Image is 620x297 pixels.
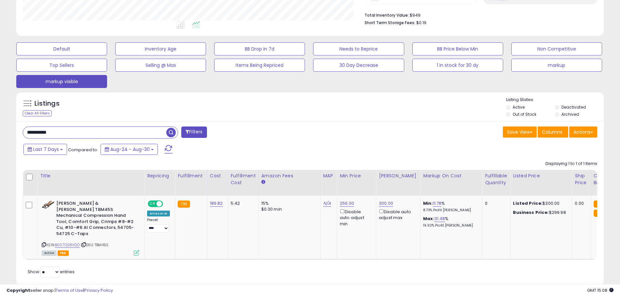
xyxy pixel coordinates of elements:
[434,215,445,222] a: 31.48
[34,99,60,108] h5: Listings
[42,200,139,255] div: ASIN:
[511,59,602,72] button: markup
[101,144,158,155] button: Aug-24 - Aug-30
[162,201,172,207] span: OFF
[513,200,543,206] b: Listed Price:
[33,146,59,153] span: Last 7 Days
[423,200,433,206] b: Min:
[16,75,107,88] button: markup visible
[56,287,83,293] a: Terms of Use
[542,129,562,135] span: Columns
[485,172,507,186] div: Fulfillable Quantity
[28,269,75,275] span: Show: entries
[42,250,57,256] span: All listings currently available for purchase on Amazon
[16,42,107,55] button: Default
[55,242,80,248] a: B007QS8VQO
[84,287,113,293] a: Privacy Policy
[40,172,142,179] div: Title
[433,200,442,207] a: 11.78
[323,200,331,207] a: N/A
[575,172,588,186] div: Ship Price
[178,172,204,179] div: Fulfillment
[115,59,206,72] button: Selling @ Max
[561,104,586,110] label: Deactivated
[594,210,606,217] small: FBA
[147,172,172,179] div: Repricing
[313,42,404,55] button: Needs to Reprice
[538,126,568,138] button: Columns
[423,215,434,222] b: Max:
[181,126,207,138] button: Filters
[420,170,482,196] th: The percentage added to the cost of goods (COGS) that forms the calculator for Min & Max prices.
[261,206,315,212] div: $0.30 min
[313,59,404,72] button: 30 Day Decrease
[210,172,225,179] div: Cost
[23,110,52,116] div: Clear All Filters
[365,11,592,19] li: $949
[423,200,477,213] div: %
[323,172,334,179] div: MAP
[16,59,107,72] button: Top Sellers
[503,126,537,138] button: Save View
[214,42,305,55] button: BB Drop in 7d
[178,200,190,208] small: FBA
[147,218,170,232] div: Preset:
[340,200,354,207] a: 256.00
[416,20,426,26] span: $0.19
[506,97,604,103] p: Listing States:
[7,287,30,293] strong: Copyright
[587,287,613,293] span: 2025-09-7 15:08 GMT
[561,111,579,117] label: Archived
[81,242,108,247] span: | SKU: TBM45S
[423,216,477,228] div: %
[575,200,586,206] div: 0.00
[147,211,170,216] div: Amazon AI
[261,172,318,179] div: Amazon Fees
[423,223,477,228] p: 19.92% Profit [PERSON_NAME]
[379,172,418,179] div: [PERSON_NAME]
[115,42,206,55] button: Inventory Age
[423,208,477,213] p: 8.73% Profit [PERSON_NAME]
[214,59,305,72] button: Items Being Repriced
[513,104,525,110] label: Active
[513,111,536,117] label: Out of Stock
[42,200,55,209] img: 31ngktIuNGL._SL40_.jpg
[513,210,567,215] div: $299.98
[545,161,597,167] div: Displaying 1 to 1 of 1 items
[340,208,371,227] div: Disable auto adjust min
[379,208,415,221] div: Disable auto adjust max
[513,200,567,206] div: $300.00
[340,172,373,179] div: Min Price
[110,146,150,153] span: Aug-24 - Aug-30
[513,172,569,179] div: Listed Price
[56,200,135,238] b: [PERSON_NAME] & [PERSON_NAME] TBM45S Mechanical Compression Hand Tool, Comfort Grip, Crimps #8-#2...
[365,12,409,18] b: Total Inventory Value:
[261,179,265,185] small: Amazon Fees.
[423,172,479,179] div: Markup on Cost
[594,200,606,208] small: FBA
[485,200,505,206] div: 0
[379,200,393,207] a: 300.00
[365,20,415,25] b: Short Term Storage Fees:
[569,126,597,138] button: Actions
[412,59,503,72] button: 1 in stock for 30 dy
[231,200,254,206] div: 5.42
[210,200,223,207] a: 189.82
[23,144,67,155] button: Last 7 Days
[513,209,549,215] b: Business Price:
[231,172,256,186] div: Fulfillment Cost
[148,201,157,207] span: ON
[261,200,315,206] div: 15%
[68,147,98,153] span: Compared to:
[511,42,602,55] button: Non Competitive
[58,250,69,256] span: FBA
[7,288,113,294] div: seller snap | |
[412,42,503,55] button: BB Price Below Min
